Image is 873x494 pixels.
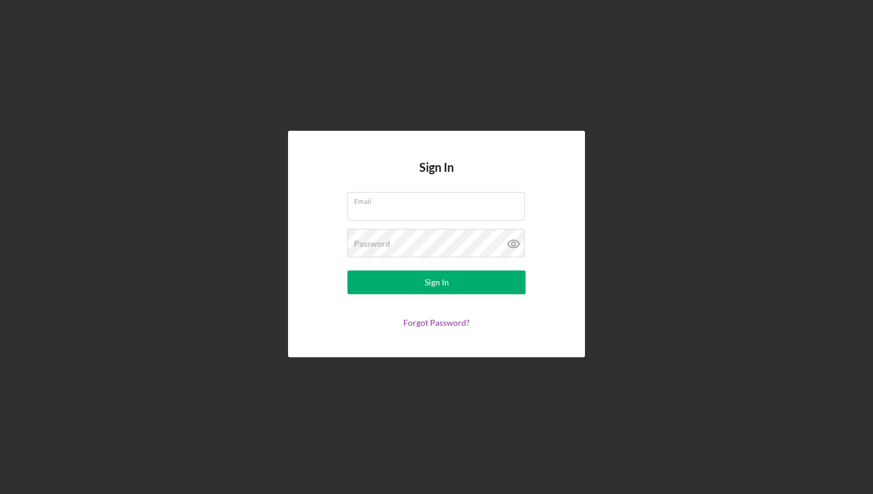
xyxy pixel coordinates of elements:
[419,161,454,192] h4: Sign In
[347,270,526,294] button: Sign In
[425,270,449,294] div: Sign In
[403,317,470,328] a: Forgot Password?
[354,239,390,248] label: Password
[354,193,525,206] label: Email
